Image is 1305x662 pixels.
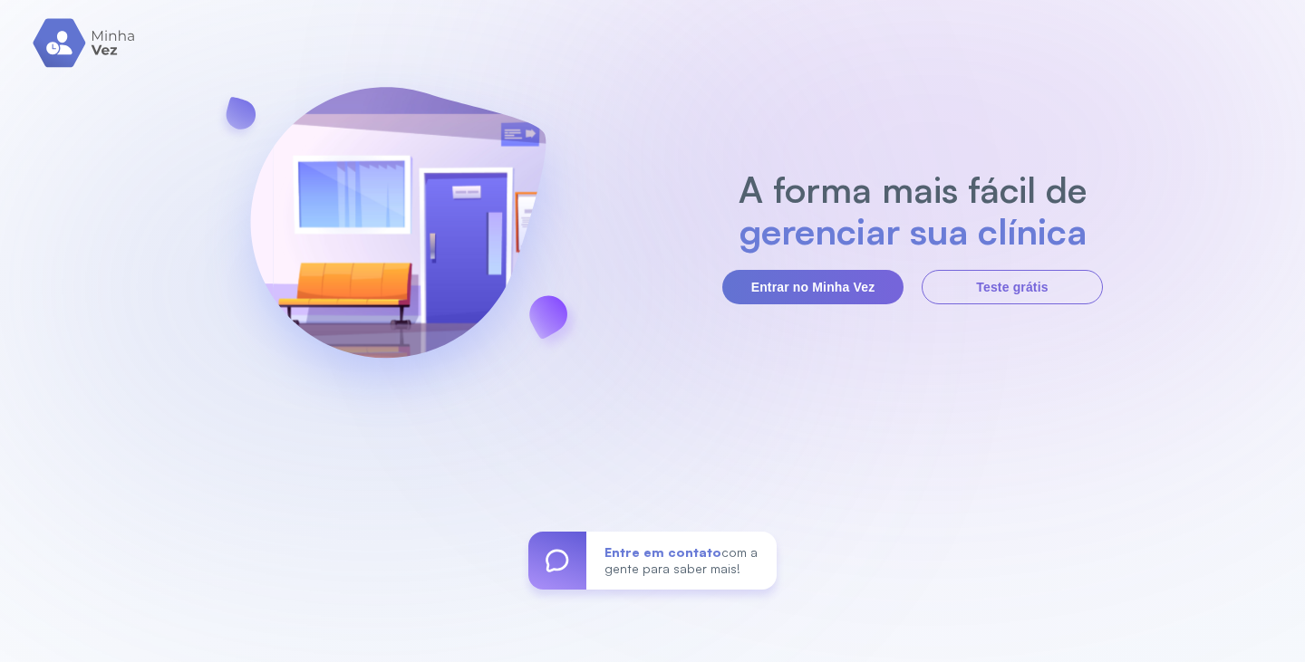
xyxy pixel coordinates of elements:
[586,532,777,590] div: com a gente para saber mais!
[604,544,721,560] span: Entre em contato
[33,18,137,68] img: logo.svg
[730,168,1097,210] h2: A forma mais fácil de
[202,39,594,433] img: banner-login.svg
[730,210,1097,252] h2: gerenciar sua clínica
[722,270,904,304] button: Entrar no Minha Vez
[528,532,777,590] a: Entre em contatocom a gente para saber mais!
[922,270,1103,304] button: Teste grátis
